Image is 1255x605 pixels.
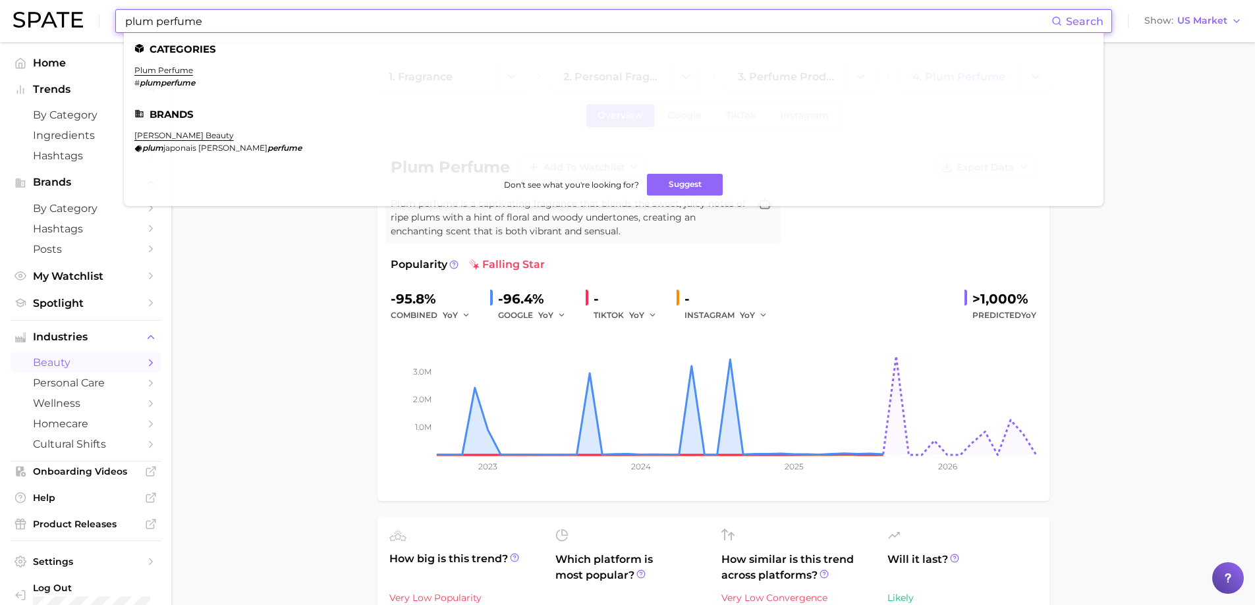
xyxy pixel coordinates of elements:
button: YoY [629,307,657,323]
span: Will it last? [887,552,1038,583]
span: Industries [33,331,138,343]
span: by Category [33,202,138,215]
span: How big is this trend? [389,551,540,583]
tspan: 2026 [937,461,957,471]
span: Onboarding Videos [33,465,138,477]
em: perfume [267,143,302,153]
div: -96.4% [498,288,575,309]
div: combined [391,307,480,323]
button: Trends [11,80,161,99]
span: Home [33,57,138,69]
span: YoY [629,309,644,321]
span: Hashtags [33,149,138,162]
span: Which platform is most popular? [555,552,706,595]
span: Popularity [391,257,447,273]
li: Categories [134,43,1093,55]
li: Brands [134,109,1093,120]
span: Log Out [33,582,181,594]
button: Brands [11,172,161,192]
a: Product Releases [11,514,161,534]
span: Show [1144,17,1173,24]
span: US Market [1177,17,1227,24]
span: Plum perfume is a captivating fragrance that blends the sweet, juicy notes of ripe plums with a h... [391,197,749,238]
a: personal care [11,373,161,393]
tspan: 2025 [785,461,804,471]
span: YoY [538,309,553,321]
span: Spotlight [33,297,138,309]
a: Spotlight [11,293,161,313]
a: plum perfume [134,65,193,75]
span: Posts [33,243,138,255]
a: My Watchlist [11,266,161,286]
a: Help [11,488,161,508]
span: YoY [740,309,755,321]
a: Onboarding Videos [11,461,161,481]
a: wellness [11,393,161,413]
button: YoY [538,307,567,323]
span: Don't see what you're looking for? [504,180,639,190]
span: >1,000% [972,291,1028,307]
span: cultural shifts [33,438,138,450]
span: YoY [1021,310,1036,320]
span: by Category [33,109,138,121]
a: Posts [11,239,161,259]
a: beauty [11,352,161,373]
div: - [594,288,666,309]
div: GOOGLE [498,307,575,323]
em: plum [142,143,163,153]
tspan: 2023 [478,461,497,471]
span: japonais [PERSON_NAME] [163,143,267,153]
span: wellness [33,397,138,409]
img: falling star [469,259,480,270]
span: # [134,78,140,88]
tspan: 2024 [630,461,650,471]
span: personal care [33,377,138,389]
a: Settings [11,552,161,571]
span: falling star [469,257,545,273]
a: by Category [11,198,161,219]
span: How similar is this trend across platforms? [721,552,872,583]
span: Product Releases [33,518,138,530]
button: ShowUS Market [1141,13,1245,30]
a: homecare [11,413,161,434]
span: homecare [33,417,138,430]
a: cultural shifts [11,434,161,454]
span: Trends [33,84,138,95]
div: INSTAGRAM [684,307,777,323]
button: YoY [443,307,471,323]
span: Ingredients [33,129,138,142]
span: Help [33,492,138,504]
a: Ingredients [11,125,161,145]
span: Hashtags [33,223,138,235]
a: by Category [11,105,161,125]
span: Settings [33,556,138,567]
span: Search [1066,15,1103,28]
span: YoY [443,309,458,321]
span: My Watchlist [33,270,138,282]
div: TIKTOK [594,307,666,323]
em: plumperfume [140,78,195,88]
input: Search here for a brand, industry, or ingredient [124,10,1051,32]
img: SPATE [13,12,83,28]
button: Industries [11,327,161,347]
a: Hashtags [11,219,161,239]
span: Predicted [972,307,1036,323]
button: Suggest [647,174,723,196]
span: Brands [33,176,138,188]
a: Home [11,53,161,73]
div: - [684,288,777,309]
span: beauty [33,356,138,369]
a: Hashtags [11,145,161,166]
button: YoY [740,307,768,323]
div: -95.8% [391,288,480,309]
a: [PERSON_NAME] beauty [134,130,234,140]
